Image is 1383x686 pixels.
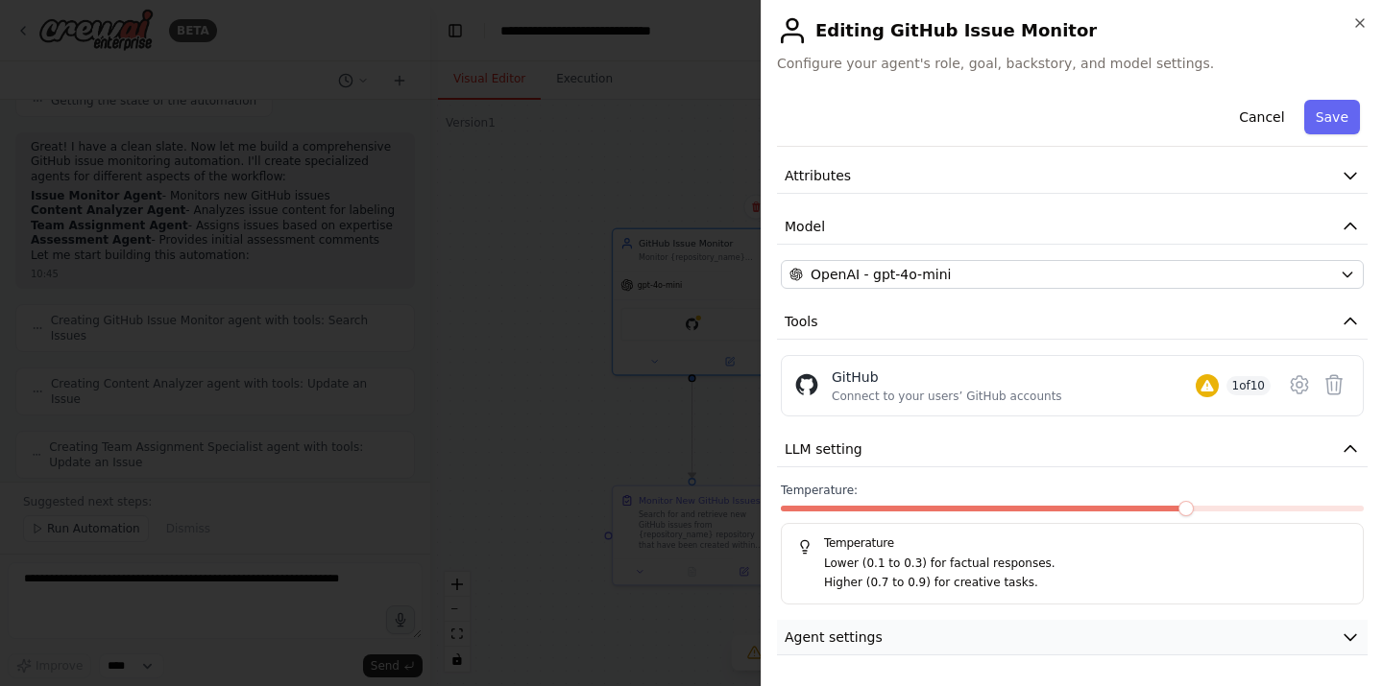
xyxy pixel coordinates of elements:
[777,158,1368,194] button: Attributes
[824,555,1347,574] p: Lower (0.1 to 0.3) for factual responses.
[785,312,818,331] span: Tools
[777,620,1368,655] button: Agent settings
[785,217,825,236] span: Model
[797,535,1347,551] h5: Temperature
[785,627,883,647] span: Agent settings
[777,304,1368,340] button: Tools
[1226,376,1272,395] span: 1 of 10
[832,389,1062,404] div: Connect to your users’ GitHub accounts
[1282,367,1317,402] button: Configure tool
[777,15,1368,46] h2: Editing GitHub Issue Monitor
[785,166,851,185] span: Attributes
[777,432,1368,467] button: LLM setting
[781,260,1364,289] button: OpenAI - gpt-4o-mini
[785,439,862,459] span: LLM setting
[1304,100,1360,134] button: Save
[811,265,951,284] span: OpenAI - gpt-4o-mini
[793,371,820,398] img: GitHub
[824,574,1347,593] p: Higher (0.7 to 0.9) for creative tasks.
[1317,367,1351,402] button: Delete tool
[832,367,1062,387] div: GitHub
[781,483,858,498] span: Temperature:
[777,209,1368,245] button: Model
[1227,100,1296,134] button: Cancel
[777,54,1368,73] span: Configure your agent's role, goal, backstory, and model settings.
